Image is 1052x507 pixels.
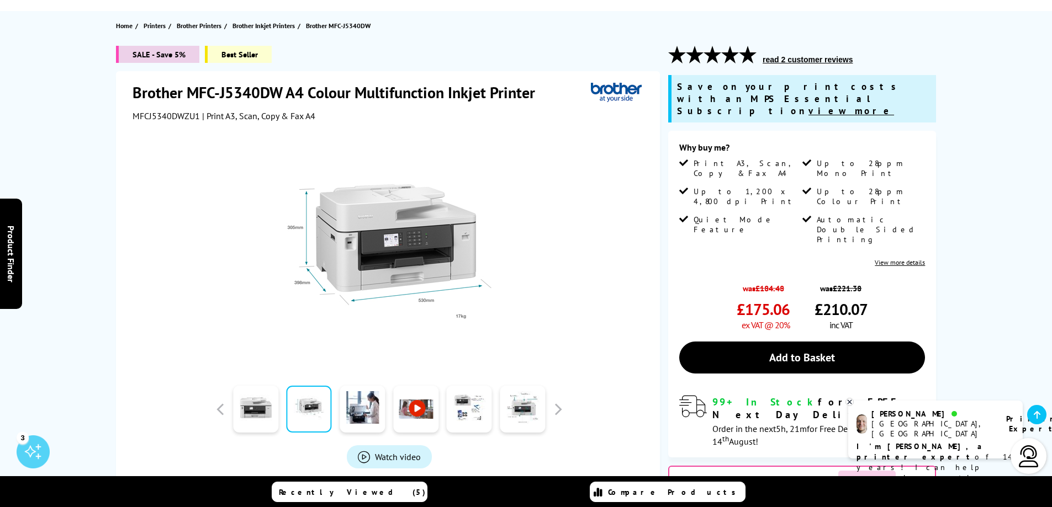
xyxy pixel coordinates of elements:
u: view more [808,105,894,117]
span: Recently Viewed (5) [279,487,426,497]
img: Brother MFC-J5340DW Thumbnail [281,143,498,360]
img: Brother [591,82,642,103]
div: Why buy me? [679,142,925,158]
a: Brother Printers [177,20,224,31]
span: Home [116,20,133,31]
span: Up to 1,200 x 4,800 dpi Print [694,186,800,206]
span: SALE - Save 5% [116,46,199,63]
span: £175.06 [737,299,790,319]
h1: Brother MFC-J5340DW A4 Colour Multifunction Inkjet Printer [133,82,546,103]
span: Brother Printers [177,20,221,31]
div: 3 [17,431,29,444]
span: £210.07 [815,299,868,319]
div: modal_delivery [679,396,925,446]
a: Product_All_Videos [347,445,432,468]
img: ashley-livechat.png [857,414,867,434]
a: View more details [875,258,925,266]
span: Quiet Mode Feature [694,215,800,234]
span: 99+ In Stock [712,396,818,408]
span: Automatic Double Sided Printing [817,215,923,244]
span: | Print A3, Scan, Copy & Fax A4 [202,110,315,121]
strike: £184.48 [755,283,784,293]
span: Brother Inkjet Printers [232,20,295,31]
span: Brother MFC-J5340DW [306,22,371,30]
b: I'm [PERSON_NAME], a printer expert [857,441,985,462]
span: Compare Products [608,487,742,497]
span: Order in the next for Free Delivery [DATE] 14 August! [712,423,895,447]
span: was [737,277,790,293]
span: 5h, 21m [776,423,807,434]
span: ex VAT @ 20% [742,319,790,330]
span: Printers [144,20,166,31]
a: Home [116,20,135,31]
span: Up to 28ppm Colour Print [817,186,923,206]
div: [PERSON_NAME] [871,409,992,419]
sup: th [722,434,729,444]
a: Recently Viewed (5) [272,482,427,502]
a: Add to Basket [679,341,925,373]
span: Up to 28ppm Mono Print [817,158,923,178]
span: inc VAT [829,319,853,330]
span: Save on your print costs with an MPS Essential Subscription [677,81,901,117]
a: Compare Products [590,482,746,502]
div: for FREE Next Day Delivery [712,396,925,421]
span: Product Finder [6,225,17,282]
strike: £221.38 [833,283,861,293]
span: MFCJ5340DWZU1 [133,110,200,121]
span: Print A3, Scan, Copy & Fax A4 [694,158,800,178]
button: read 2 customer reviews [759,55,856,65]
span: Best Seller [205,46,272,63]
div: [GEOGRAPHIC_DATA], [GEOGRAPHIC_DATA] [871,419,992,439]
span: was [815,277,868,293]
a: Printers [144,20,168,31]
a: Brother Inkjet Printers [232,20,298,31]
img: user-headset-light.svg [1018,445,1040,467]
p: of 14 years! I can help you choose the right product [857,441,1014,494]
span: Watch video [375,451,421,462]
